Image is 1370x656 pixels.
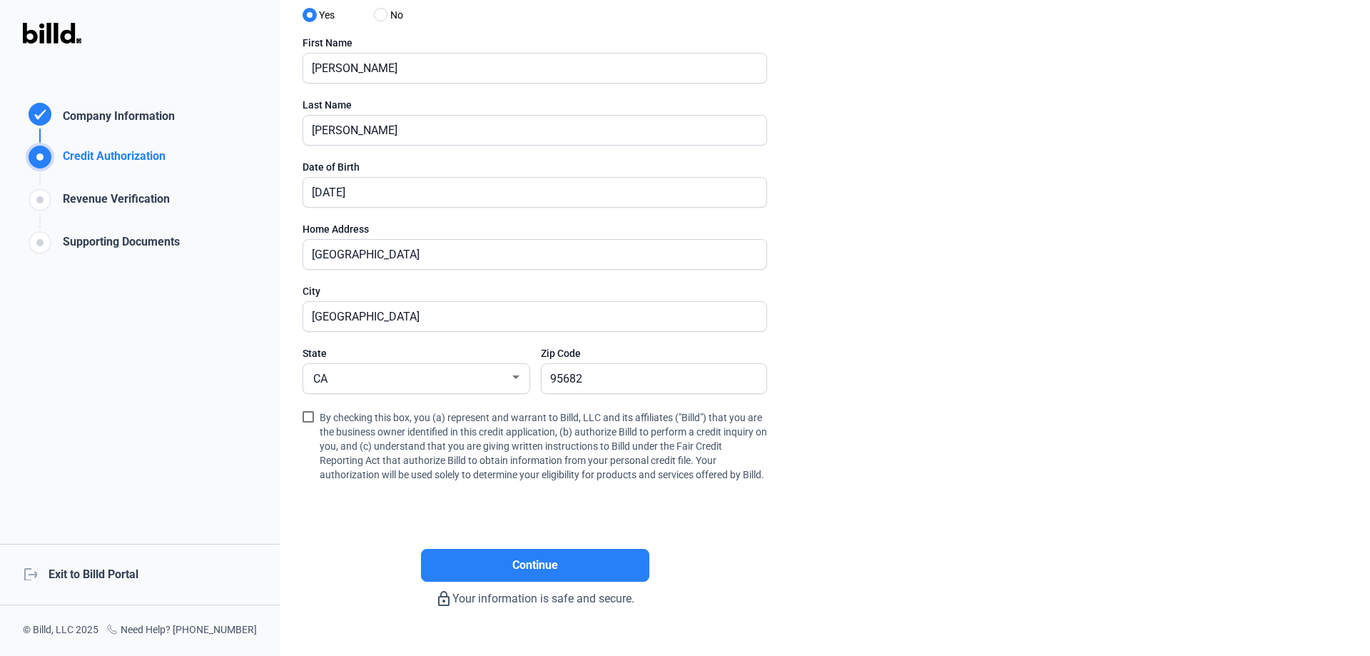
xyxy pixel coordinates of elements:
[303,284,767,298] div: City
[313,372,328,385] span: CA
[303,346,529,360] div: State
[303,222,767,236] div: Home Address
[106,622,257,639] div: Need Help? [PHONE_NUMBER]
[57,191,170,214] div: Revenue Verification
[435,590,452,607] mat-icon: lock_outline
[23,622,98,639] div: © Billd, LLC 2025
[57,233,180,257] div: Supporting Documents
[320,408,767,482] span: By checking this box, you (a) represent and warrant to Billd, LLC and its affiliates ("Billd") th...
[57,148,166,171] div: Credit Authorization
[57,108,175,128] div: Company Information
[23,566,37,580] mat-icon: logout
[385,6,403,24] span: No
[23,23,81,44] img: Billd Logo
[541,346,767,360] div: Zip Code
[303,36,767,50] div: First Name
[303,582,767,607] div: Your information is safe and secure.
[313,6,335,24] span: Yes
[421,549,649,582] button: Continue
[512,557,558,574] span: Continue
[303,98,767,112] div: Last Name
[303,160,767,174] div: Date of Birth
